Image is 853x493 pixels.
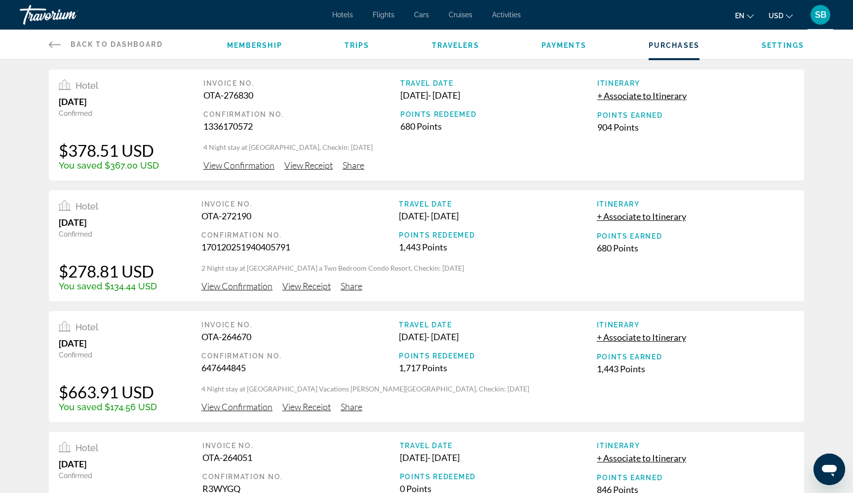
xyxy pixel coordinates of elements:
div: Itinerary [597,200,794,208]
p: 4 Night stay at [GEOGRAPHIC_DATA], Checkin: [DATE] [203,142,794,152]
span: Share [343,160,364,171]
a: Membership [227,41,282,49]
div: $278.81 USD [59,261,157,281]
div: Itinerary [597,442,794,450]
div: Points Earned [597,111,794,119]
div: [DATE] [59,458,158,469]
a: Trips [345,41,370,49]
div: 680 Points [597,243,794,253]
a: Purchases [649,41,699,49]
span: Hotel [76,443,98,453]
button: + Associate to Itinerary [597,452,686,464]
div: Travel Date [399,321,596,329]
span: Share [341,401,362,412]
div: Confirmation No. [203,110,400,118]
div: Points Earned [597,353,794,361]
span: View Confirmation [201,281,272,291]
div: Invoice No. [202,442,400,450]
span: Back to Dashboard [71,40,163,48]
div: 904 Points [597,122,794,133]
div: [DATE] [59,338,157,349]
div: 1336170572 [203,121,400,132]
span: Hotel [76,80,98,91]
div: [DATE] - [DATE] [399,211,596,221]
div: Travel Date [400,79,597,87]
a: Cars [414,11,429,19]
div: Confirmed [59,351,157,359]
div: 1,717 Points [399,362,596,373]
div: [DATE] [59,217,157,228]
span: SB [815,10,826,20]
div: Travel Date [399,200,596,208]
div: You saved $174.56 USD [59,402,157,412]
button: + Associate to Itinerary [597,90,687,102]
div: Invoice No. [203,79,400,87]
a: Payments [542,41,586,49]
span: Hotel [76,201,98,211]
div: Invoice No. [201,200,399,208]
div: OTA-276830 [203,90,400,101]
div: Points Redeemed [400,473,597,481]
div: OTA-264051 [202,452,400,463]
span: Share [341,281,362,291]
span: en [735,12,744,20]
div: Itinerary [597,321,794,329]
a: Travorium [20,2,118,28]
div: Confirmed [59,472,158,480]
button: + Associate to Itinerary [597,211,686,222]
div: Travel Date [400,442,597,450]
div: 647644845 [201,362,399,373]
span: View Receipt [282,401,331,412]
div: OTA-264670 [201,331,399,342]
span: Hotel [76,322,98,332]
div: Points Earned [597,232,794,240]
a: Settings [762,41,804,49]
span: + Associate to Itinerary [597,453,686,463]
div: Points Redeemed [399,231,596,239]
span: View Receipt [282,281,331,291]
div: Invoice No. [201,321,399,329]
a: Cruises [449,11,472,19]
div: 1,443 Points [597,363,794,374]
span: View Confirmation [201,401,272,412]
div: OTA-272190 [201,211,399,221]
div: You saved $367.00 USD [59,160,159,171]
div: Confirmed [59,230,157,238]
div: Confirmation No. [202,473,400,481]
a: Flights [373,11,394,19]
div: [DATE] [59,96,159,107]
a: Travelers [432,41,479,49]
button: Change language [735,8,754,23]
div: [DATE] - [DATE] [400,90,597,101]
div: Confirmation No. [201,352,399,360]
div: 170120251940405791 [201,242,399,252]
div: 680 Points [400,121,597,132]
p: 4 Night stay at [GEOGRAPHIC_DATA] Vacations [PERSON_NAME][GEOGRAPHIC_DATA], Checkin: [DATE] [201,384,794,394]
a: Hotels [332,11,353,19]
a: Back to Dashboard [49,30,163,59]
span: Activities [492,11,521,19]
div: $663.91 USD [59,382,157,402]
div: [DATE] - [DATE] [399,331,596,342]
div: [DATE] - [DATE] [400,452,597,463]
span: View Receipt [284,160,333,171]
span: + Associate to Itinerary [597,211,686,222]
div: Confirmed [59,109,159,117]
span: + Associate to Itinerary [597,90,687,101]
button: User Menu [808,4,833,25]
div: Itinerary [597,79,794,87]
iframe: Button to launch messaging window [814,454,845,485]
div: $378.51 USD [59,141,159,160]
div: Points Redeemed [400,110,597,118]
button: + Associate to Itinerary [597,331,686,343]
span: View Confirmation [203,160,274,171]
p: 2 Night stay at [GEOGRAPHIC_DATA] a Two Bedroom Condo Resort, Checkin: [DATE] [201,263,794,273]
